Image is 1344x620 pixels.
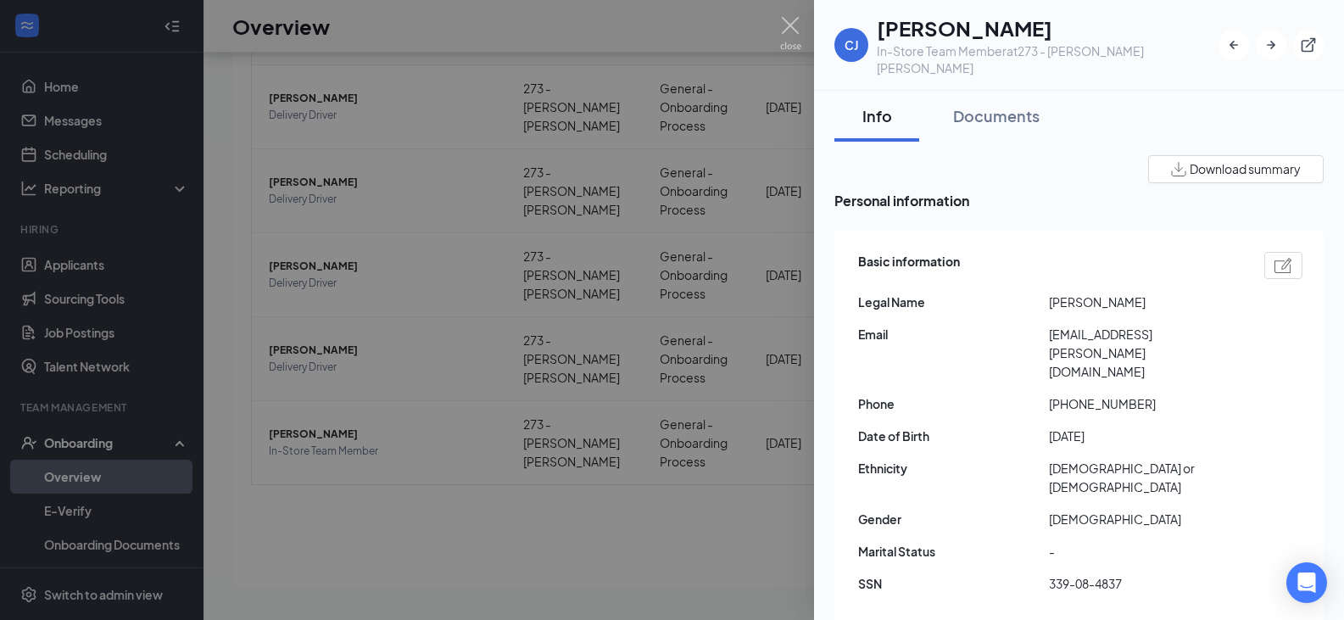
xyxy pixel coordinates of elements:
[1049,459,1240,496] span: [DEMOGRAPHIC_DATA] or [DEMOGRAPHIC_DATA]
[1300,36,1317,53] svg: ExternalLink
[858,459,1049,478] span: Ethnicity
[1263,36,1280,53] svg: ArrowRight
[858,574,1049,593] span: SSN
[1049,542,1240,561] span: -
[1286,562,1327,603] div: Open Intercom Messenger
[1256,30,1286,60] button: ArrowRight
[953,105,1040,126] div: Documents
[858,427,1049,445] span: Date of Birth
[858,293,1049,311] span: Legal Name
[858,252,960,279] span: Basic information
[1049,325,1240,381] span: [EMAIL_ADDRESS][PERSON_NAME][DOMAIN_NAME]
[845,36,858,53] div: CJ
[1190,160,1301,178] span: Download summary
[851,105,902,126] div: Info
[1293,30,1324,60] button: ExternalLink
[1049,293,1240,311] span: [PERSON_NAME]
[877,42,1219,76] div: In-Store Team Member at 273 - [PERSON_NAME] [PERSON_NAME]
[1049,574,1240,593] span: 339-08-4837
[858,394,1049,413] span: Phone
[1219,30,1249,60] button: ArrowLeftNew
[1049,394,1240,413] span: [PHONE_NUMBER]
[1049,510,1240,528] span: [DEMOGRAPHIC_DATA]
[858,510,1049,528] span: Gender
[877,14,1219,42] h1: [PERSON_NAME]
[834,190,1324,211] span: Personal information
[858,325,1049,344] span: Email
[1148,155,1324,183] button: Download summary
[1225,36,1242,53] svg: ArrowLeftNew
[1049,427,1240,445] span: [DATE]
[858,542,1049,561] span: Marital Status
